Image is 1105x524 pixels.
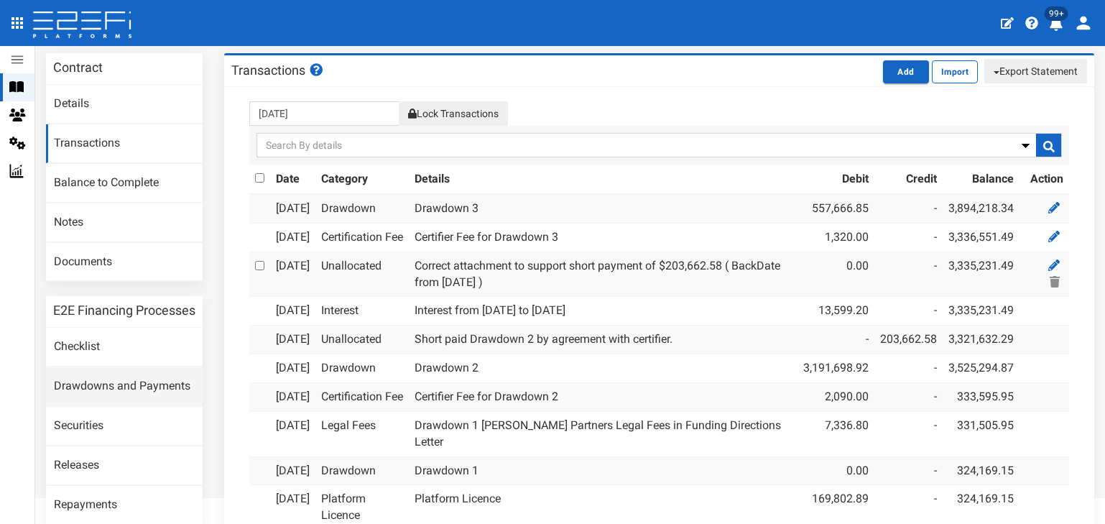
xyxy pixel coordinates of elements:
[315,252,409,297] td: Unallocated
[984,59,1087,83] button: Export Statement
[943,354,1020,383] td: 3,525,294.87
[46,407,203,446] a: Securities
[874,252,943,297] td: -
[874,326,943,354] td: 203,662.58
[1020,165,1069,194] th: Action
[315,456,409,485] td: Drawdown
[797,382,874,411] td: 2,090.00
[276,259,310,272] a: [DATE]
[415,259,780,289] a: Correct attachment to support short payment of $203,662.58 ( BackDate from [DATE] )
[46,367,203,406] a: Drawdowns and Payments
[874,223,943,252] td: -
[932,60,978,83] button: Import
[415,418,781,449] a: Drawdown 1 [PERSON_NAME] Partners Legal Fees in Funding Directions Letter
[315,194,409,223] td: Drawdown
[276,464,310,477] a: [DATE]
[315,354,409,383] td: Drawdown
[53,61,103,74] h3: Contract
[415,303,565,317] a: Interest from [DATE] to [DATE]
[797,456,874,485] td: 0.00
[415,390,558,403] a: Certifier Fee for Drawdown 2
[276,332,310,346] a: [DATE]
[943,411,1020,456] td: 331,505.95
[415,230,558,244] a: Certifier Fee for Drawdown 3
[46,85,203,124] a: Details
[276,230,310,244] a: [DATE]
[797,411,874,456] td: 7,336.80
[276,201,310,215] a: [DATE]
[943,223,1020,252] td: 3,336,551.49
[276,390,310,403] a: [DATE]
[46,243,203,282] a: Documents
[315,382,409,411] td: Certification Fee
[315,165,409,194] th: Category
[797,354,874,383] td: 3,191,698.92
[409,165,797,194] th: Details
[46,124,203,163] a: Transactions
[46,164,203,203] a: Balance to Complete
[415,361,478,374] a: Drawdown 2
[256,133,1062,157] input: Search By details
[943,297,1020,326] td: 3,335,231.49
[874,382,943,411] td: -
[315,223,409,252] td: Certification Fee
[231,63,325,77] h3: Transactions
[874,194,943,223] td: -
[276,361,310,374] a: [DATE]
[874,456,943,485] td: -
[943,194,1020,223] td: 3,894,218.34
[315,297,409,326] td: Interest
[315,326,409,354] td: Unallocated
[874,411,943,456] td: -
[46,203,203,242] a: Notes
[415,332,672,346] a: Short paid Drawdown 2 by agreement with certifier.
[415,201,478,215] a: Drawdown 3
[53,304,195,317] h3: E2E Financing Processes
[797,223,874,252] td: 1,320.00
[276,303,310,317] a: [DATE]
[415,464,478,477] a: Drawdown 1
[883,60,929,83] button: Add
[943,252,1020,297] td: 3,335,231.49
[46,446,203,485] a: Releases
[874,354,943,383] td: -
[399,101,508,126] button: Lock Transactions
[797,194,874,223] td: 557,666.85
[797,297,874,326] td: 13,599.20
[46,328,203,367] a: Checklist
[874,165,943,194] th: Credit
[797,165,874,194] th: Debit
[943,165,1020,194] th: Balance
[276,418,310,432] a: [DATE]
[315,411,409,456] td: Legal Fees
[415,492,501,505] a: Platform Licence
[276,492,310,505] a: [DATE]
[943,382,1020,411] td: 333,595.95
[249,101,399,126] input: From Transactions Date
[270,165,315,194] th: Date
[943,326,1020,354] td: 3,321,632.29
[797,326,874,354] td: -
[943,456,1020,485] td: 324,169.15
[797,252,874,297] td: 0.00
[883,64,932,78] a: Add
[874,297,943,326] td: -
